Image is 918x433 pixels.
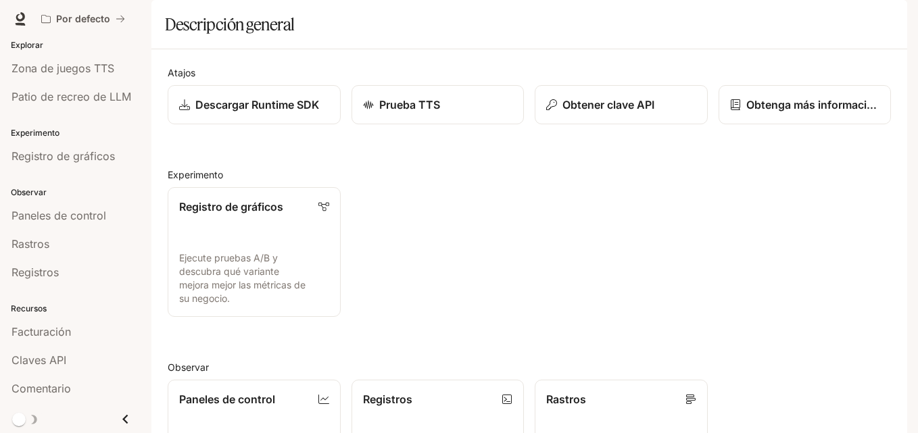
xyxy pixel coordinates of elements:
[546,392,586,406] font: Rastros
[179,252,306,304] font: Ejecute pruebas A/B y descubra qué variante mejora mejor las métricas de su negocio.
[168,169,223,180] font: Experimento
[168,67,195,78] font: Atajos
[168,187,341,317] a: Registro de gráficosEjecute pruebas A/B y descubra qué variante mejora mejor las métricas de su n...
[165,14,295,34] font: Descripción general
[535,85,708,124] button: Obtener clave API
[35,5,131,32] button: Todos los espacios de trabajo
[352,85,525,124] a: Prueba TTS
[179,200,283,213] font: Registro de gráficos
[179,392,275,406] font: Paneles de control
[379,98,440,111] font: Prueba TTS
[56,13,110,24] font: Por defecto
[719,85,892,124] a: Obtenga más información sobre el tiempo de ejecución
[195,98,319,111] font: Descargar Runtime SDK
[168,361,209,373] font: Observar
[168,85,341,124] a: Descargar Runtime SDK
[363,392,412,406] font: Registros
[562,98,654,111] font: Obtener clave API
